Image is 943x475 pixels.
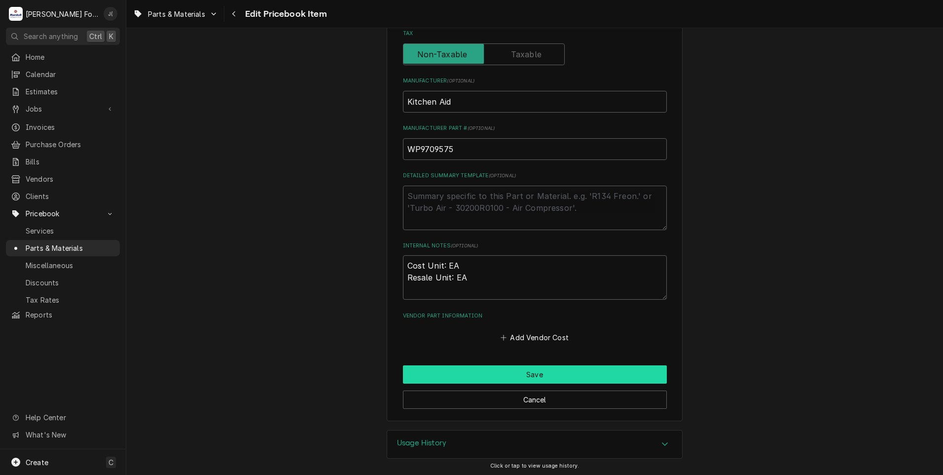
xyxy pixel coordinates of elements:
[26,458,48,467] span: Create
[6,28,120,45] button: Search anythingCtrlK
[26,69,115,79] span: Calendar
[242,7,327,21] span: Edit Pricebook Item
[6,188,120,204] a: Clients
[6,101,120,117] a: Go to Jobs
[499,331,571,345] button: Add Vendor Cost
[26,191,115,201] span: Clients
[6,307,120,323] a: Reports
[26,208,100,219] span: Pricebook
[89,31,102,41] span: Ctrl
[403,365,667,384] div: Button Group Row
[403,312,667,345] div: Vendor Part Information
[403,124,667,159] div: Manufacturer Part #
[26,104,100,114] span: Jobs
[9,7,23,21] div: M
[6,83,120,100] a: Estimates
[403,255,667,300] textarea: Cost Unit: EA Resale Unit: EA
[6,223,120,239] a: Services
[109,31,113,41] span: K
[26,310,115,320] span: Reports
[148,9,205,19] span: Parts & Materials
[226,6,242,22] button: Navigate back
[26,139,115,150] span: Purchase Orders
[129,6,222,22] a: Go to Parts & Materials
[26,174,115,184] span: Vendors
[9,7,23,21] div: Marshall Food Equipment Service's Avatar
[403,172,667,180] label: Detailed Summary Template
[104,7,117,21] div: J(
[403,77,667,85] label: Manufacturer
[6,409,120,426] a: Go to Help Center
[403,391,667,409] button: Cancel
[468,125,495,131] span: ( optional )
[403,365,667,384] button: Save
[6,275,120,291] a: Discounts
[387,431,682,458] button: Accordion Details Expand Trigger
[26,260,115,271] span: Miscellaneous
[403,77,667,112] div: Manufacturer
[26,157,115,167] span: Bills
[387,431,682,458] div: Accordion Header
[24,31,78,41] span: Search anything
[26,9,98,19] div: [PERSON_NAME] Food Equipment Service
[6,205,120,222] a: Go to Pricebook
[6,257,120,274] a: Miscellaneous
[447,78,474,83] span: ( optional )
[6,136,120,153] a: Purchase Orders
[6,171,120,187] a: Vendors
[403,365,667,409] div: Button Group
[6,240,120,256] a: Parts & Materials
[403,172,667,230] div: Detailed Summary Template
[6,427,120,443] a: Go to What's New
[403,30,667,38] label: Tax
[403,384,667,409] div: Button Group Row
[451,243,478,248] span: ( optional )
[6,66,120,82] a: Calendar
[403,312,667,320] label: Vendor Part Information
[26,52,115,62] span: Home
[397,438,446,448] h3: Usage History
[489,173,516,178] span: ( optional )
[109,457,113,468] span: C
[6,154,120,170] a: Bills
[403,242,667,250] label: Internal Notes
[490,463,580,469] span: Click or tap to view usage history.
[26,277,115,288] span: Discounts
[403,30,667,65] div: Tax
[6,292,120,308] a: Tax Rates
[104,7,117,21] div: Jeff Debigare (109)'s Avatar
[403,124,667,132] label: Manufacturer Part #
[26,295,115,305] span: Tax Rates
[387,430,683,459] div: Usage History
[403,242,667,300] div: Internal Notes
[6,119,120,135] a: Invoices
[26,430,114,440] span: What's New
[26,412,114,423] span: Help Center
[26,86,115,97] span: Estimates
[6,49,120,65] a: Home
[26,226,115,236] span: Services
[26,122,115,132] span: Invoices
[26,243,115,253] span: Parts & Materials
